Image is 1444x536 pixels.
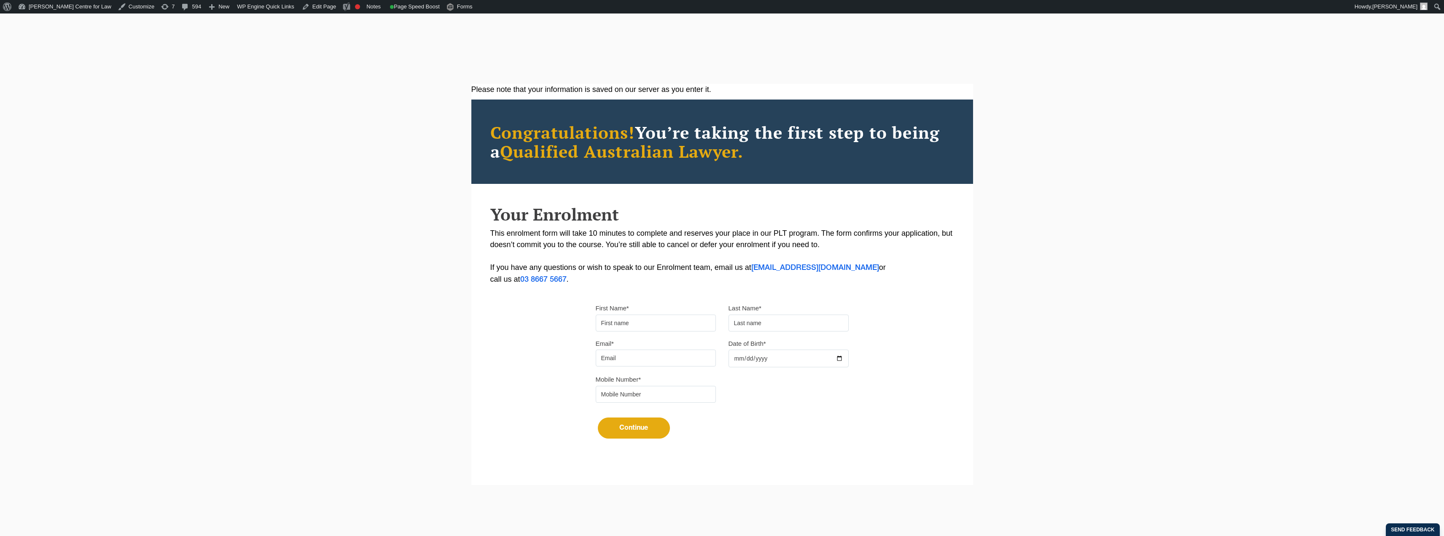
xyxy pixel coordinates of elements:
label: Date of Birth* [729,339,766,348]
input: Mobile Number [596,386,716,403]
input: Email [596,350,716,366]
button: Continue [598,417,670,439]
span: Congratulations! [490,121,635,143]
label: Email* [596,339,614,348]
h2: You’re taking the first step to being a [490,123,954,161]
div: Focus keyphrase not set [355,4,360,9]
input: First name [596,315,716,331]
p: This enrolment form will take 10 minutes to complete and reserves your place in our PLT program. ... [490,228,954,286]
label: Last Name* [729,304,761,312]
a: [EMAIL_ADDRESS][DOMAIN_NAME] [751,264,879,271]
a: 03 8667 5667 [520,276,567,283]
span: Qualified Australian Lawyer. [500,140,744,162]
input: Last name [729,315,849,331]
label: First Name* [596,304,629,312]
div: Please note that your information is saved on our server as you enter it. [471,84,973,95]
label: Mobile Number* [596,375,641,384]
h2: Your Enrolment [490,205,954,224]
span: [PERSON_NAME] [1372,3,1417,10]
